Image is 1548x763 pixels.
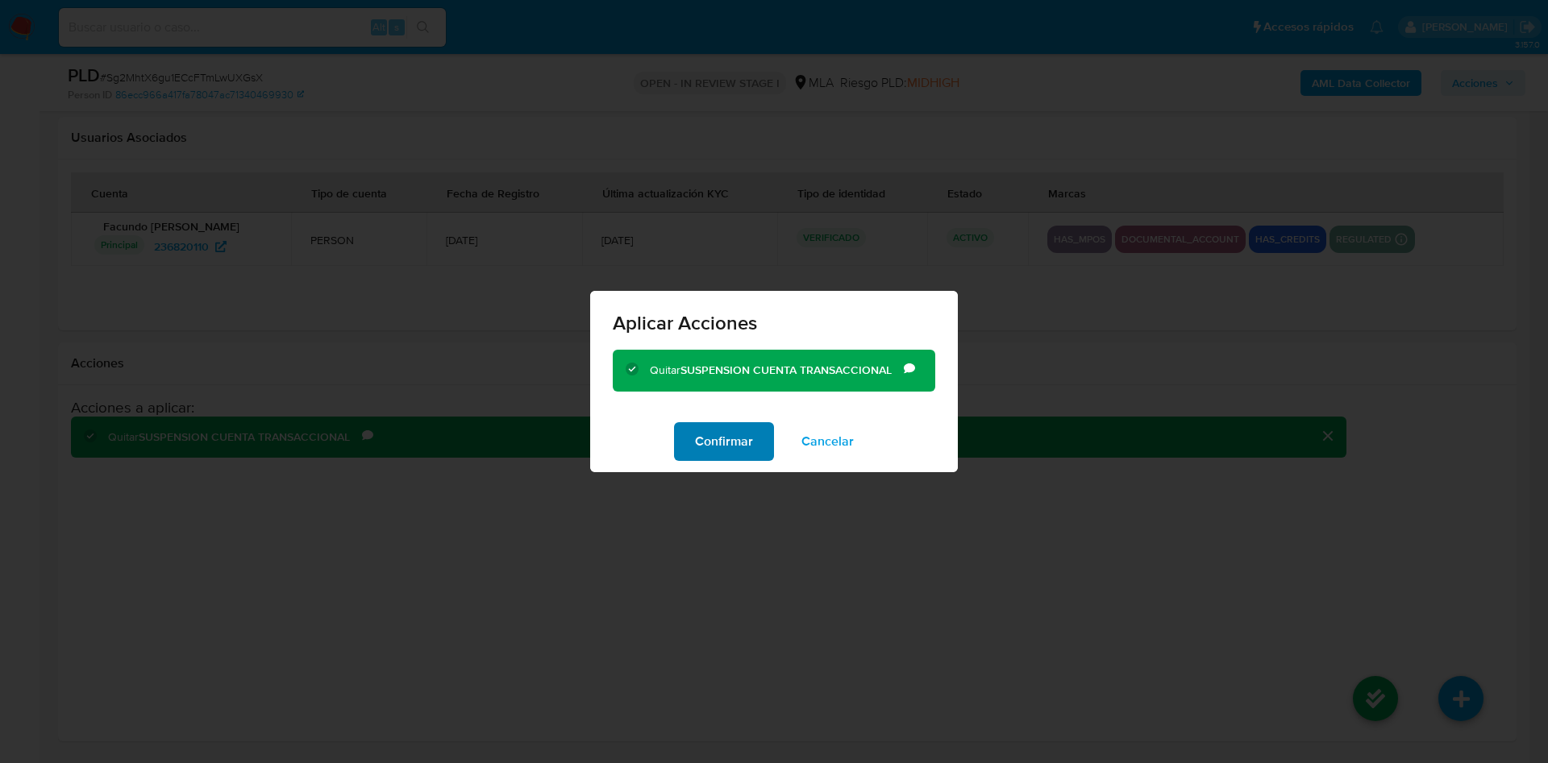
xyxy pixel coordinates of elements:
[695,424,753,459] span: Confirmar
[674,422,774,461] button: Confirmar
[780,422,875,461] button: Cancelar
[801,424,854,459] span: Cancelar
[650,363,904,379] div: Quitar
[680,362,892,378] b: SUSPENSION CUENTA TRANSACCIONAL
[613,313,935,333] span: Aplicar Acciones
